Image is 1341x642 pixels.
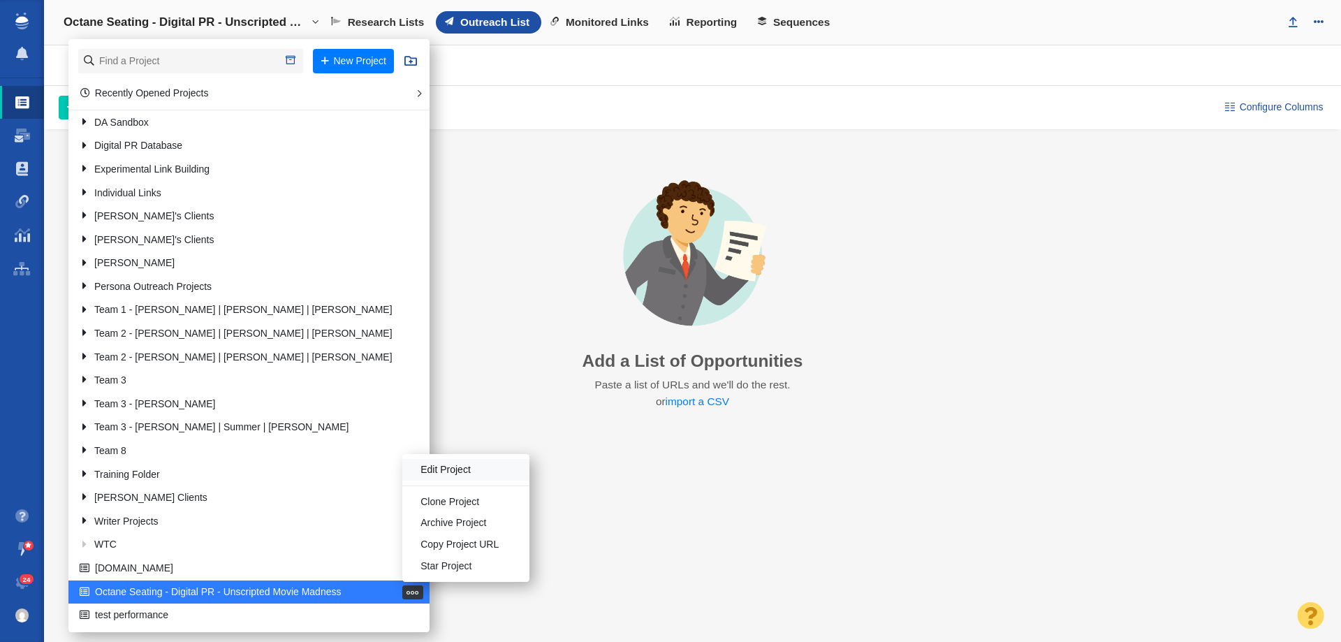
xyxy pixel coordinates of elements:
[1217,96,1331,119] button: Configure Columns
[75,464,401,486] a: Training Folder
[59,49,164,81] div: Websites
[75,534,401,556] a: WTC
[75,417,401,439] a: Team 3 - [PERSON_NAME] | Summer | [PERSON_NAME]
[75,300,401,321] a: Team 1 - [PERSON_NAME] | [PERSON_NAME] | [PERSON_NAME]
[582,351,803,371] h3: Add a List of Opportunities
[75,206,401,228] a: [PERSON_NAME]'s Clients
[566,16,649,29] span: Monitored Links
[75,276,401,298] a: Persona Outreach Projects
[749,11,842,34] a: Sequences
[20,574,34,585] span: 24
[75,159,401,180] a: Experimental Link Building
[661,11,749,34] a: Reporting
[687,16,738,29] span: Reporting
[773,16,830,29] span: Sequences
[460,16,529,29] span: Outreach List
[75,136,401,157] a: Digital PR Database
[75,346,401,368] a: Team 2 - [PERSON_NAME] | [PERSON_NAME] | [PERSON_NAME]
[80,87,209,99] a: Recently Opened Projects
[402,491,529,513] li: Clone Project
[76,557,401,579] a: [DOMAIN_NAME]
[75,393,401,415] a: Team 3 - [PERSON_NAME]
[78,49,303,73] input: Find a Project
[75,440,401,462] a: Team 8
[348,16,425,29] span: Research Lists
[76,605,401,627] a: test performance
[402,555,529,577] li: Star Project
[402,513,529,534] li: Archive Project
[75,182,401,204] a: Individual Links
[666,395,730,407] a: import a CSV
[402,534,529,556] li: Copy Project URL
[322,11,436,34] a: Research Lists
[75,253,401,275] a: [PERSON_NAME]
[76,581,401,603] a: Octane Seating - Digital PR - Unscripted Movie Madness
[75,229,401,251] a: [PERSON_NAME]'s Clients
[15,13,28,29] img: buzzstream_logo_iconsimple.png
[593,168,793,340] img: avatar-import-list.png
[541,11,661,34] a: Monitored Links
[313,49,394,73] button: New Project
[1240,100,1324,115] span: Configure Columns
[64,15,308,29] h4: Octane Seating - Digital PR - Unscripted Movie Madness
[75,488,401,509] a: [PERSON_NAME] Clients
[75,323,401,344] a: Team 2 - [PERSON_NAME] | [PERSON_NAME] | [PERSON_NAME]
[75,370,401,392] a: Team 3
[75,511,401,532] a: Writer Projects
[15,608,29,622] img: c9363fb76f5993e53bff3b340d5c230a
[75,112,401,133] a: DA Sandbox
[436,11,541,34] a: Outreach List
[402,459,529,481] li: Edit Project
[59,96,150,119] button: Add People
[593,377,791,411] p: Paste a list of URLs and we'll do the rest. or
